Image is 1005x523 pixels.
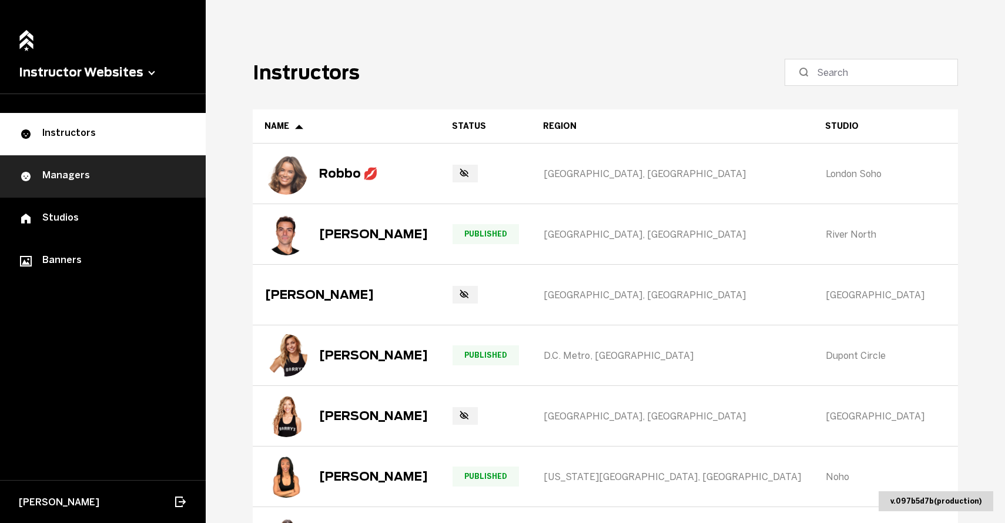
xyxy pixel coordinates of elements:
[19,212,187,226] div: Studios
[19,497,99,508] span: [PERSON_NAME]
[16,24,37,49] a: Home
[265,213,307,255] img: Derrick Agnoletti
[265,334,307,377] img: Christa Aiken
[265,152,307,195] img: Robbo 💋
[19,127,187,141] div: Instructors
[531,109,813,144] th: Region
[19,254,187,268] div: Banners
[544,411,746,422] span: [GEOGRAPHIC_DATA], [GEOGRAPHIC_DATA]
[879,491,993,511] div: v. 097b5d7b ( production )
[265,395,307,437] img: Pam Aldridge
[253,109,440,144] th: Toggle SortBy
[544,229,746,240] span: [GEOGRAPHIC_DATA], [GEOGRAPHIC_DATA]
[265,288,374,302] div: [PERSON_NAME]
[440,109,531,144] th: Toggle SortBy
[319,227,428,241] div: [PERSON_NAME]
[826,229,876,240] span: River North
[167,489,193,515] button: Log out
[19,65,187,79] button: Instructor Websites
[826,350,886,361] span: Dupont Circle
[453,467,519,487] span: Published
[826,168,882,179] span: London Soho
[319,469,428,484] div: [PERSON_NAME]
[826,289,924,301] span: [GEOGRAPHIC_DATA]
[453,224,519,244] span: Published
[319,409,428,423] div: [PERSON_NAME]
[253,61,360,84] h1: Instructors
[319,166,378,181] div: Robbo 💋
[813,109,950,144] th: Studio
[817,65,934,79] input: Search
[19,169,187,184] div: Managers
[826,411,924,422] span: [GEOGRAPHIC_DATA]
[544,168,746,179] span: [GEOGRAPHIC_DATA], [GEOGRAPHIC_DATA]
[265,455,307,498] img: Aminah Ali
[544,350,694,361] span: D.C. Metro, [GEOGRAPHIC_DATA]
[453,345,519,365] span: Published
[544,289,746,301] span: [GEOGRAPHIC_DATA], [GEOGRAPHIC_DATA]
[264,121,428,131] div: Name
[826,471,849,482] span: Noho
[319,348,428,362] div: [PERSON_NAME]
[544,471,801,482] span: [US_STATE][GEOGRAPHIC_DATA], [GEOGRAPHIC_DATA]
